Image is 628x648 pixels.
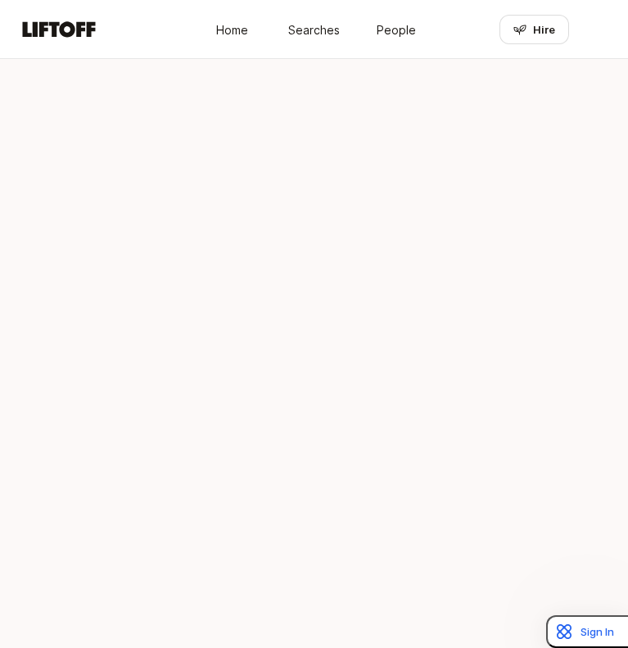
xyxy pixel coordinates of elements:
[192,14,273,44] a: Home
[377,20,416,38] span: People
[355,14,437,44] a: People
[499,15,569,44] button: Hire
[216,20,248,38] span: Home
[273,14,355,44] a: Searches
[288,20,340,38] span: Searches
[533,21,555,38] span: Hire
